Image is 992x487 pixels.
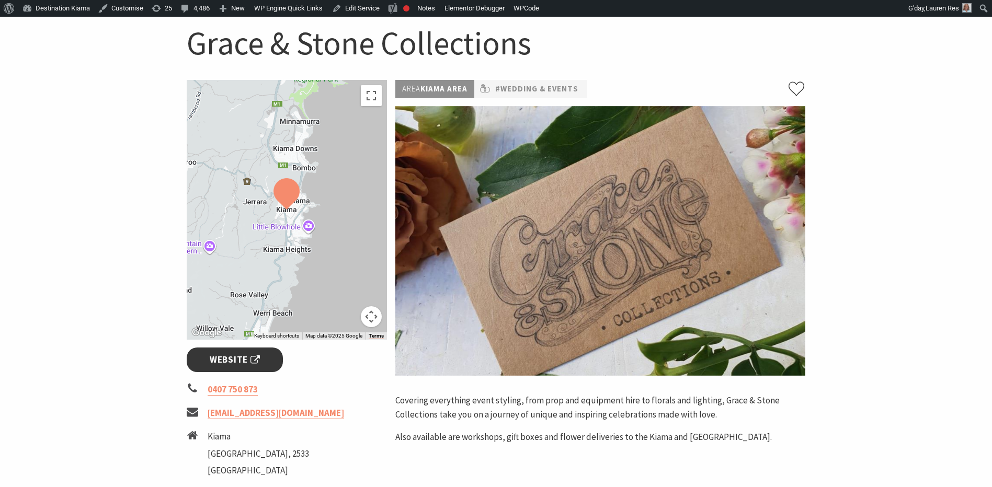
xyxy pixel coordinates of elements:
[305,333,362,339] span: Map data ©2025 Google
[187,22,806,64] h1: Grace & Stone Collections
[402,84,420,94] span: Area
[361,85,382,106] button: Toggle fullscreen view
[403,5,409,11] div: Focus keyphrase not set
[208,447,309,461] li: [GEOGRAPHIC_DATA], 2533
[361,306,382,327] button: Map camera controls
[926,4,959,12] span: Lauren Res
[208,384,258,396] a: 0407 750 873
[208,463,309,478] li: [GEOGRAPHIC_DATA]
[210,353,260,367] span: Website
[395,80,474,98] p: Kiama Area
[208,407,344,419] a: [EMAIL_ADDRESS][DOMAIN_NAME]
[962,3,972,13] img: Res-lauren-square-150x150.jpg
[495,83,578,96] a: #Wedding & Events
[395,430,805,444] p: Also available are workshops, gift boxes and flower deliveries to the Kiama and [GEOGRAPHIC_DATA].
[189,326,224,340] img: Google
[369,333,384,339] a: Terms (opens in new tab)
[189,326,224,340] a: Open this area in Google Maps (opens a new window)
[187,347,283,372] a: Website
[395,393,805,422] p: Covering everything event styling, from prop and equipment hire to florals and lighting, Grace & ...
[254,332,299,340] button: Keyboard shortcuts
[208,430,309,444] li: Kiama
